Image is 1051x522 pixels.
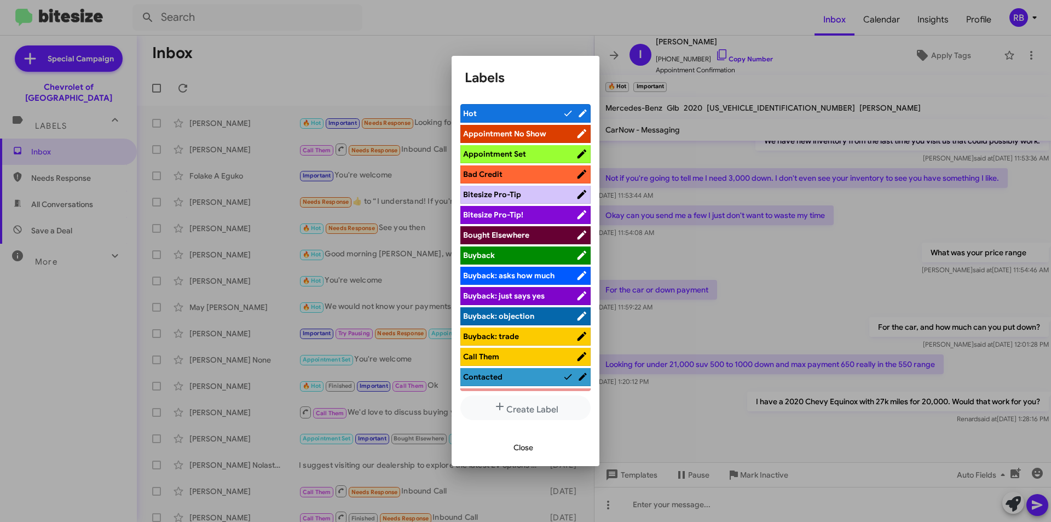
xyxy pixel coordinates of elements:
[463,250,495,260] span: Buyback
[463,230,529,240] span: Bought Elsewhere
[463,149,526,159] span: Appointment Set
[465,69,586,87] h1: Labels
[463,271,555,280] span: Buyback: asks how much
[463,331,519,341] span: Buyback: trade
[463,291,545,301] span: Buyback: just says yes
[463,190,521,199] span: Bitesize Pro-Tip
[463,311,534,321] span: Buyback: objection
[513,438,533,457] span: Close
[460,395,591,420] button: Create Label
[463,372,503,382] span: Contacted
[463,129,546,139] span: Appointment No Show
[505,438,542,457] button: Close
[463,108,477,118] span: Hot
[463,169,503,179] span: Bad Credit
[463,352,499,362] span: Call Them
[463,210,523,220] span: Bitesize Pro-Tip!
